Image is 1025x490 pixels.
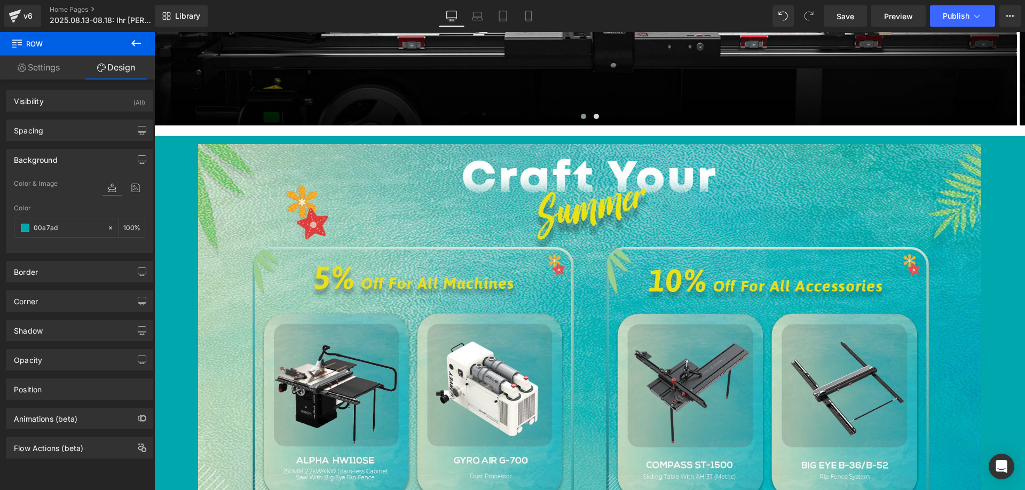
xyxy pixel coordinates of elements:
a: Desktop [439,5,464,27]
div: (All) [133,91,145,108]
a: New Library [155,5,208,27]
div: Animations (beta) [14,408,77,423]
a: Tablet [490,5,516,27]
div: Visibility [14,91,44,106]
input: Color [34,222,102,234]
div: Open Intercom Messenger [989,454,1014,479]
div: Shadow [14,320,43,335]
a: Preview [871,5,926,27]
span: Library [175,11,200,21]
div: Opacity [14,350,42,365]
span: Row [11,32,117,56]
div: v6 [21,9,35,23]
div: Flow Actions (beta) [14,438,83,453]
a: Mobile [516,5,541,27]
a: Home Pages [50,5,172,14]
a: v6 [4,5,41,27]
div: Border [14,262,38,276]
button: More [999,5,1021,27]
span: Publish [943,12,969,20]
button: Undo [772,5,794,27]
div: Spacing [14,120,43,135]
a: Design [77,56,155,80]
a: Laptop [464,5,490,27]
span: Preview [884,11,913,22]
span: 2025.08.13-08.18: Ihr [PERSON_NAME], Ihr Style [50,16,152,25]
button: Redo [798,5,819,27]
div: Color [14,204,145,212]
span: Color & Image [14,180,58,187]
span: Save [837,11,854,22]
div: Corner [14,291,38,306]
div: Position [14,379,42,394]
div: % [119,218,145,237]
div: Background [14,149,58,164]
button: Publish [930,5,995,27]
